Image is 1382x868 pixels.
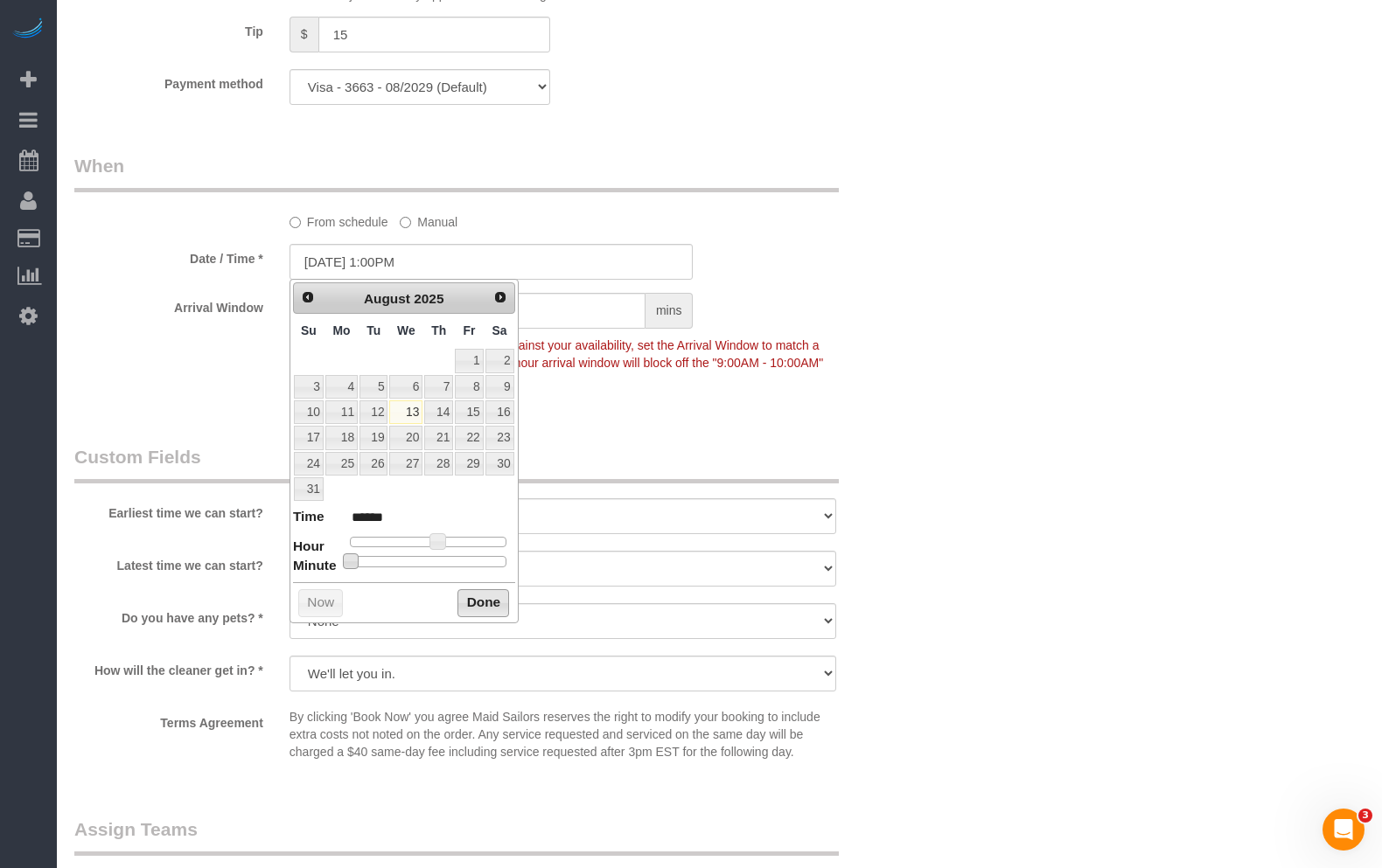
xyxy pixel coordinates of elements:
[359,426,387,449] a: 19
[1358,809,1372,823] span: 3
[400,217,411,228] input: Manual
[366,323,380,337] span: Tuesday
[293,556,337,578] dt: Minute
[424,426,453,449] a: 21
[301,323,317,337] span: Sunday
[455,426,483,449] a: 22
[296,285,320,309] a: Prev
[485,426,514,449] a: 23
[290,244,694,280] input: MM/DD/YYYY HH:MM
[455,375,483,399] a: 8
[74,816,839,856] legend: Assign Teams
[389,400,422,424] a: 13
[10,17,45,42] img: Automaid Logo
[492,323,507,337] span: Saturday
[457,589,509,617] button: Done
[485,400,514,424] a: 16
[61,244,276,267] label: Date / Time *
[74,444,839,483] legend: Custom Fields
[424,400,453,424] a: 14
[298,589,343,617] button: Now
[431,323,446,337] span: Thursday
[389,375,422,399] a: 6
[290,207,388,231] label: From schedule
[424,375,453,399] a: 7
[455,452,483,476] a: 29
[325,375,358,399] a: 4
[359,375,387,399] a: 5
[74,153,839,192] legend: When
[325,426,358,449] a: 18
[293,507,325,529] dt: Time
[290,708,837,760] p: By clicking 'Book Now' you agree Maid Sailors reserves the right to modify your booking to includ...
[485,375,514,399] a: 9
[397,323,415,337] span: Wednesday
[488,285,513,309] a: Next
[389,452,422,476] a: 27
[61,293,276,316] label: Arrival Window
[1323,809,1365,851] iframe: Intercom live chat
[424,452,453,476] a: 28
[485,349,514,372] a: 2
[61,69,276,93] label: Payment method
[301,290,315,304] span: Prev
[414,291,443,306] span: 2025
[61,603,276,627] label: Do you have any pets? *
[455,400,483,424] a: 15
[364,291,410,306] span: August
[359,452,387,476] a: 26
[325,452,358,476] a: 25
[463,323,475,337] span: Friday
[325,400,358,424] a: 11
[61,708,276,732] label: Terms Agreement
[61,17,276,40] label: Tip
[485,452,514,476] a: 30
[332,323,350,337] span: Monday
[294,452,324,476] a: 24
[294,426,324,449] a: 17
[455,349,483,372] a: 1
[290,217,301,228] input: From schedule
[294,375,324,399] a: 3
[61,656,276,679] label: How will the cleaner get in? *
[293,537,325,559] dt: Hour
[389,426,422,449] a: 20
[61,498,276,522] label: Earliest time we can start?
[61,551,276,574] label: Latest time we can start?
[290,17,318,52] span: $
[294,400,324,424] a: 10
[290,338,823,387] span: To make this booking count against your availability, set the Arrival Window to match a spot on y...
[646,293,694,329] span: mins
[400,207,457,231] label: Manual
[493,290,507,304] span: Next
[294,477,324,501] a: 31
[359,400,387,424] a: 12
